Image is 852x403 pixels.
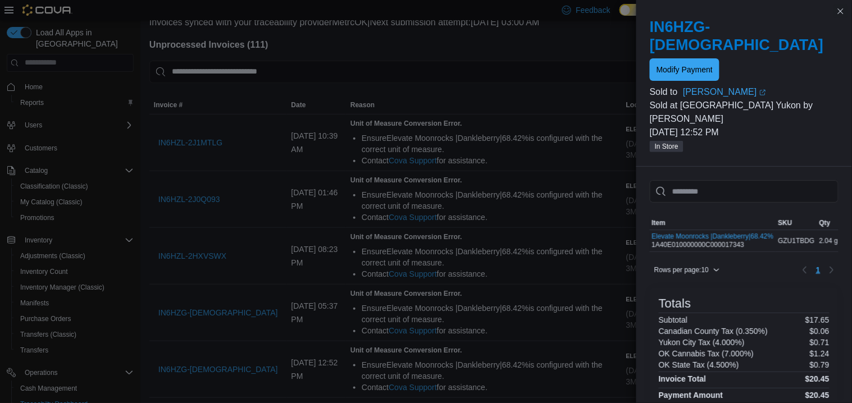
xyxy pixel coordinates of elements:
[654,265,709,274] span: Rows per page : 10
[650,58,719,81] button: Modify Payment
[650,99,839,126] p: Sold at [GEOGRAPHIC_DATA] Yukon by [PERSON_NAME]
[805,374,830,383] h4: $20.45
[659,360,739,369] h6: OK State Tax (4.500%)
[659,349,754,358] h6: OK Cannabis Tax (7.000%)
[659,391,723,400] h4: Payment Amount
[659,327,768,336] h6: Canadian County Tax (0.350%)
[778,236,815,245] span: GZU1TBDG
[812,261,825,279] button: Page 1 of 1
[652,218,666,227] span: Item
[659,297,691,310] h3: Totals
[805,315,830,324] p: $17.65
[834,4,848,18] button: Close this dialog
[650,18,839,54] h2: IN6HZG-[DEMOGRAPHIC_DATA]
[778,218,792,227] span: SKU
[812,261,825,279] ul: Pagination for table: MemoryTable from EuiInMemoryTable
[655,141,678,152] span: In Store
[657,64,713,75] span: Modify Payment
[652,232,774,240] button: Elevate Moonrocks |Dankleberry|68.42%
[776,216,817,230] button: SKU
[810,327,830,336] p: $0.06
[759,89,766,96] svg: External link
[652,232,774,249] div: 1A40E010000000C000017343
[650,141,684,152] span: In Store
[817,234,840,248] div: 2.04 g
[810,349,830,358] p: $1.24
[683,85,839,99] a: [PERSON_NAME]External link
[810,360,830,369] p: $0.79
[659,338,745,347] h6: Yukon City Tax (4.000%)
[805,391,830,400] h4: $20.45
[798,261,839,279] nav: Pagination for table: MemoryTable from EuiInMemoryTable
[819,218,831,227] span: Qty
[810,338,830,347] p: $0.71
[659,315,687,324] h6: Subtotal
[659,374,707,383] h4: Invoice Total
[650,216,776,230] button: Item
[816,264,821,276] span: 1
[798,263,812,277] button: Previous page
[817,216,840,230] button: Qty
[650,180,839,203] input: This is a search bar. As you type, the results lower in the page will automatically filter.
[825,263,839,277] button: Next page
[650,85,681,99] div: Sold to
[650,126,839,139] p: [DATE] 12:52 PM
[650,263,725,277] button: Rows per page:10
